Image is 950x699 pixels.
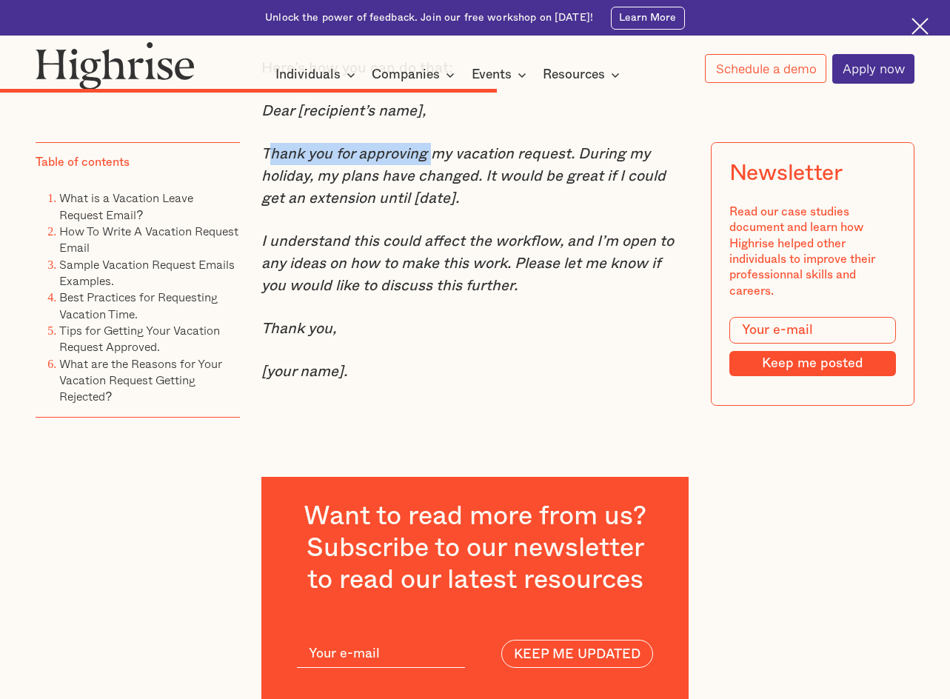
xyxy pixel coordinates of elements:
[911,18,929,35] img: Cross icon
[372,66,440,84] div: Companies
[261,147,666,206] em: Thank you for approving my vacation request. During my holiday, my plans have changed. It would b...
[372,66,459,84] div: Companies
[501,640,653,668] input: KEEP ME UPDATED
[261,234,674,293] em: I understand this could affect the workflow, and I’m open to any ideas on how to make this work. ...
[729,317,896,344] input: Your e-mail
[832,54,914,84] a: Apply now
[59,189,193,224] a: What is a Vacation Leave Request Email?
[261,404,688,427] p: ‍
[611,7,685,30] a: Learn More
[297,640,465,668] input: Your e-mail
[729,351,896,376] input: Keep me posted
[59,255,235,290] a: Sample Vacation Request Emails Examples.
[729,161,842,187] div: Newsletter
[472,66,512,84] div: Events
[543,66,605,84] div: Resources
[297,640,652,668] form: current-ascender-article-subscribe-form
[472,66,531,84] div: Events
[265,11,593,25] div: Unlock the power of feedback. Join our free workshop on [DATE]!
[59,288,218,323] a: Best Practices for Requesting Vacation Time.
[297,501,652,597] h3: Want to read more from us? Subscribe to our newsletter to read our latest resources
[543,66,624,84] div: Resources
[729,204,896,299] div: Read our case studies document and learn how Highrise helped other individuals to improve their p...
[59,221,238,256] a: How To Write A Vacation Request Email
[36,41,195,90] img: Highrise logo
[261,364,347,379] em: [your name].
[261,104,426,118] em: Dear [recipient’s name],
[275,66,360,84] div: Individuals
[729,317,896,376] form: Modal Form
[261,321,336,336] em: Thank you,
[275,66,341,84] div: Individuals
[59,321,220,355] a: Tips for Getting Your Vacation Request Approved.
[59,354,222,406] a: What are the Reasons for Your Vacation Request Getting Rejected?
[705,54,826,83] a: Schedule a demo
[36,155,130,170] div: Table of contents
